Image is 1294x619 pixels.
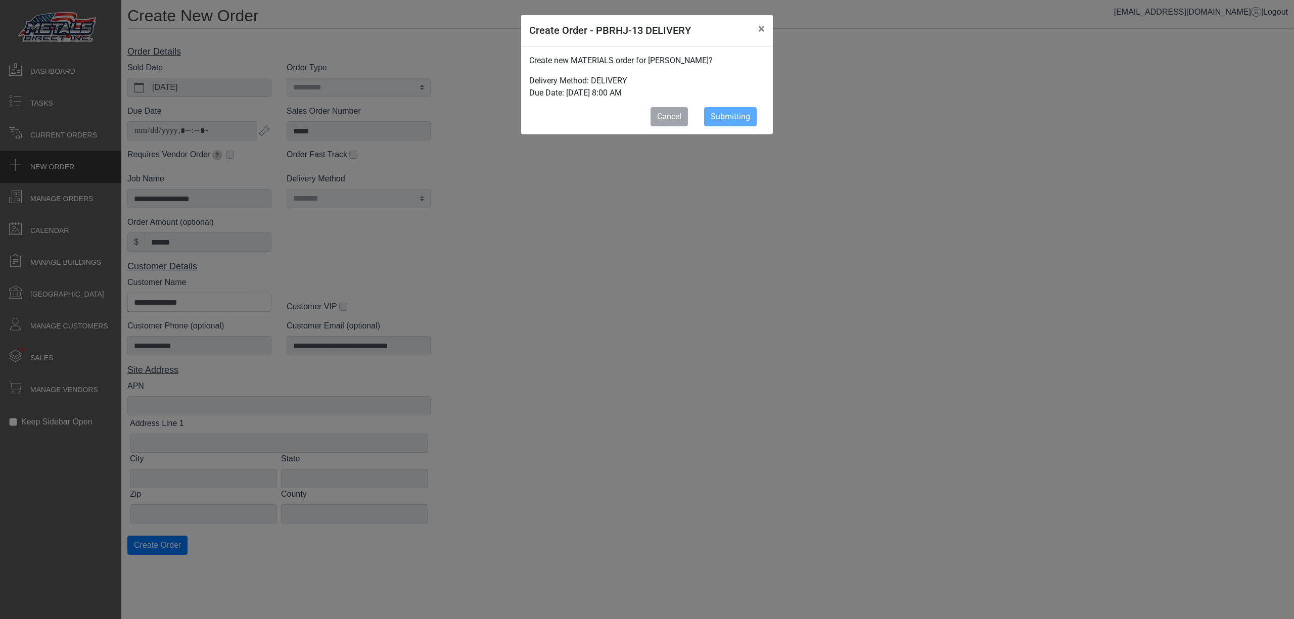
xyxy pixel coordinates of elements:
[750,15,773,43] button: Close
[651,107,688,126] button: Cancel
[529,75,765,99] p: Delivery Method: DELIVERY Due Date: [DATE] 8:00 AM
[704,107,757,126] button: Submitting
[711,112,750,121] span: Submitting
[529,55,765,67] p: Create new MATERIALS order for [PERSON_NAME]?
[529,23,691,38] h5: Create Order - PBRHJ-13 DELIVERY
